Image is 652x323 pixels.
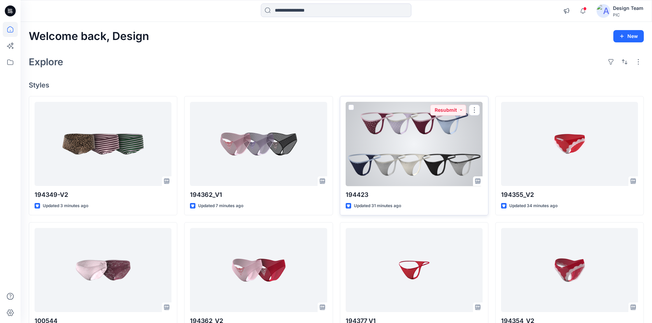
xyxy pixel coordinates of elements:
[501,102,638,186] a: 194355_V2
[190,190,327,200] p: 194362_V1
[501,228,638,312] a: 194354_V2
[613,30,644,42] button: New
[501,190,638,200] p: 194355_V2
[613,12,643,17] div: PIC
[354,202,401,210] p: Updated 31 minutes ago
[509,202,558,210] p: Updated 34 minutes ago
[346,102,483,186] a: 194423
[43,202,88,210] p: Updated 3 minutes ago
[346,190,483,200] p: 194423
[29,56,63,67] h2: Explore
[29,30,149,43] h2: Welcome back, Design
[198,202,243,210] p: Updated 7 minutes ago
[190,228,327,312] a: 194362_V2
[35,190,171,200] p: 194349-V2
[597,4,610,18] img: avatar
[35,102,171,186] a: 194349-V2
[35,228,171,312] a: 100544
[613,4,643,12] div: Design Team
[29,81,644,89] h4: Styles
[346,228,483,312] a: 194377_V1
[190,102,327,186] a: 194362_V1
